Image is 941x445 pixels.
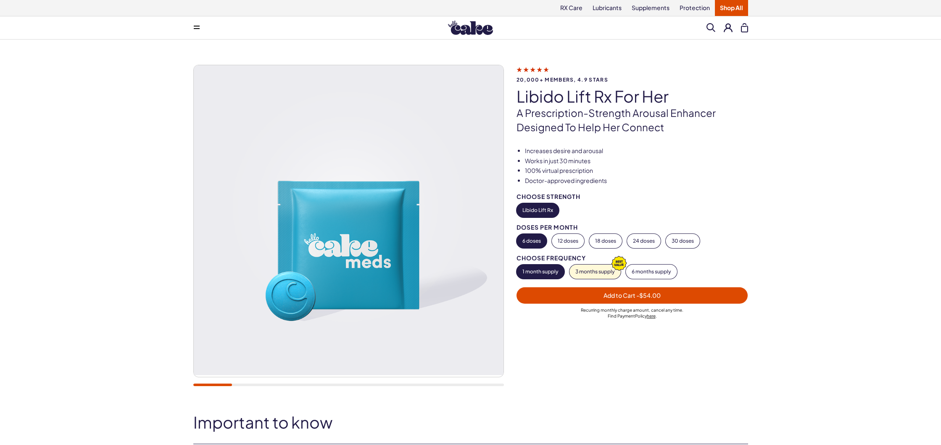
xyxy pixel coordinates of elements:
[525,147,748,155] li: Increases desire and arousal
[636,291,661,299] span: - $54.00
[517,77,748,82] span: 20,000+ members, 4.9 stars
[517,66,748,82] a: 20,000+ members, 4.9 stars
[517,307,748,319] div: Recurring monthly charge amount , cancel any time. Policy .
[608,313,635,318] span: Find Payment
[552,234,584,248] button: 12 doses
[569,265,621,279] button: 3 months supply
[525,157,748,165] li: Works in just 30 minutes
[517,265,564,279] button: 1 month supply
[517,106,748,134] p: A prescription-strength arousal enhancer designed to help her connect
[589,234,622,248] button: 18 doses
[604,291,661,299] span: Add to Cart
[517,193,748,200] div: Choose Strength
[194,65,503,375] img: Libido Lift Rx For Her
[525,167,748,175] li: 100% virtual prescription
[517,87,748,105] h1: Libido Lift Rx For Her
[517,255,748,261] div: Choose Frequency
[517,234,547,248] button: 6 doses
[647,313,656,318] a: here
[517,287,748,304] button: Add to Cart -$54.00
[448,21,493,35] img: Hello Cake
[193,413,748,431] h2: Important to know
[666,234,700,248] button: 30 doses
[517,203,559,217] button: Libido Lift Rx
[525,177,748,185] li: Doctor-approved ingredients
[626,265,677,279] button: 6 months supply
[627,234,661,248] button: 24 doses
[517,224,748,230] div: Doses per Month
